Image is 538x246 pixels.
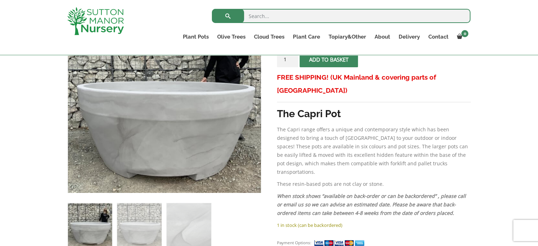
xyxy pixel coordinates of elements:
small: Payment Options: [277,240,311,245]
img: logo [67,7,124,35]
p: The Capri range offers a unique and contemporary style which has been designed to bring a touch o... [277,125,470,176]
a: About [370,32,394,42]
a: Olive Trees [213,32,250,42]
button: Add to basket [300,51,358,67]
em: When stock shows “available on back-order or can be backordered” , please call or email us so we ... [277,193,466,216]
a: Plant Pots [179,32,213,42]
input: Search... [212,9,470,23]
a: 0 [452,32,470,42]
p: 1 in stock (can be backordered) [277,221,470,229]
h3: FREE SHIPPING! (UK Mainland & covering parts of [GEOGRAPHIC_DATA]) [277,71,470,97]
input: Product quantity [277,51,298,67]
a: Contact [424,32,452,42]
span: 0 [461,30,468,37]
a: Topiary&Other [324,32,370,42]
a: Cloud Trees [250,32,289,42]
a: Delivery [394,32,424,42]
strong: The Capri Pot [277,108,341,120]
p: These resin-based pots are not clay or stone. [277,180,470,188]
a: Plant Care [289,32,324,42]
